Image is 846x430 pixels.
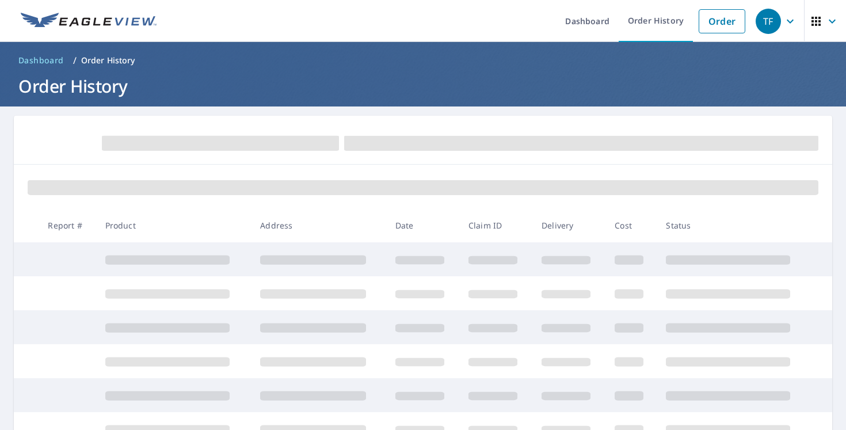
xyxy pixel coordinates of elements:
h1: Order History [14,74,832,98]
a: Order [699,9,745,33]
p: Order History [81,55,135,66]
th: Cost [605,208,657,242]
nav: breadcrumb [14,51,832,70]
th: Report # [39,208,96,242]
th: Date [386,208,459,242]
li: / [73,54,77,67]
th: Product [96,208,251,242]
div: TF [756,9,781,34]
th: Status [657,208,812,242]
th: Address [251,208,386,242]
a: Dashboard [14,51,68,70]
th: Delivery [532,208,605,242]
img: EV Logo [21,13,157,30]
th: Claim ID [459,208,532,242]
span: Dashboard [18,55,64,66]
